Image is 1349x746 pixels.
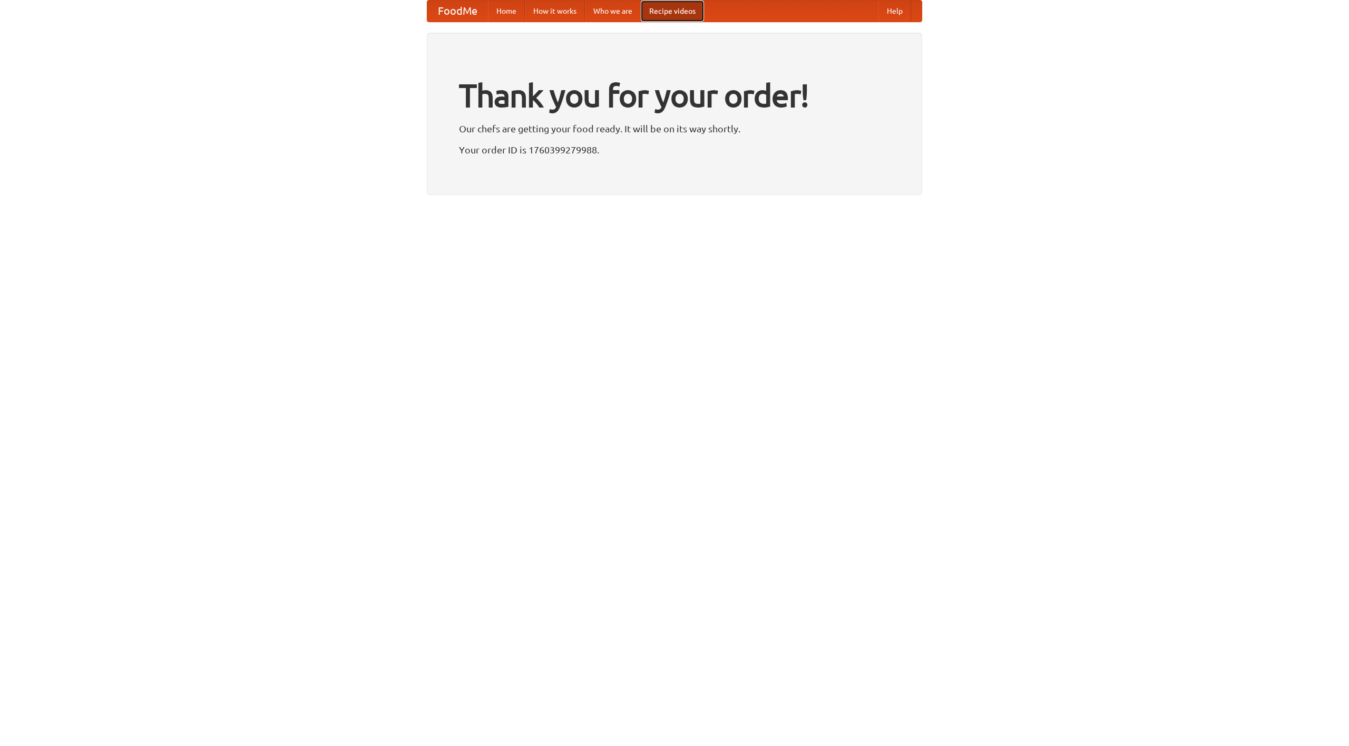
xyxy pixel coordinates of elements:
a: FoodMe [427,1,488,22]
p: Your order ID is 1760399279988. [459,142,890,158]
a: Who we are [585,1,641,22]
a: How it works [525,1,585,22]
h1: Thank you for your order! [459,70,890,121]
p: Our chefs are getting your food ready. It will be on its way shortly. [459,121,890,137]
a: Home [488,1,525,22]
a: Recipe videos [641,1,704,22]
a: Help [878,1,911,22]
